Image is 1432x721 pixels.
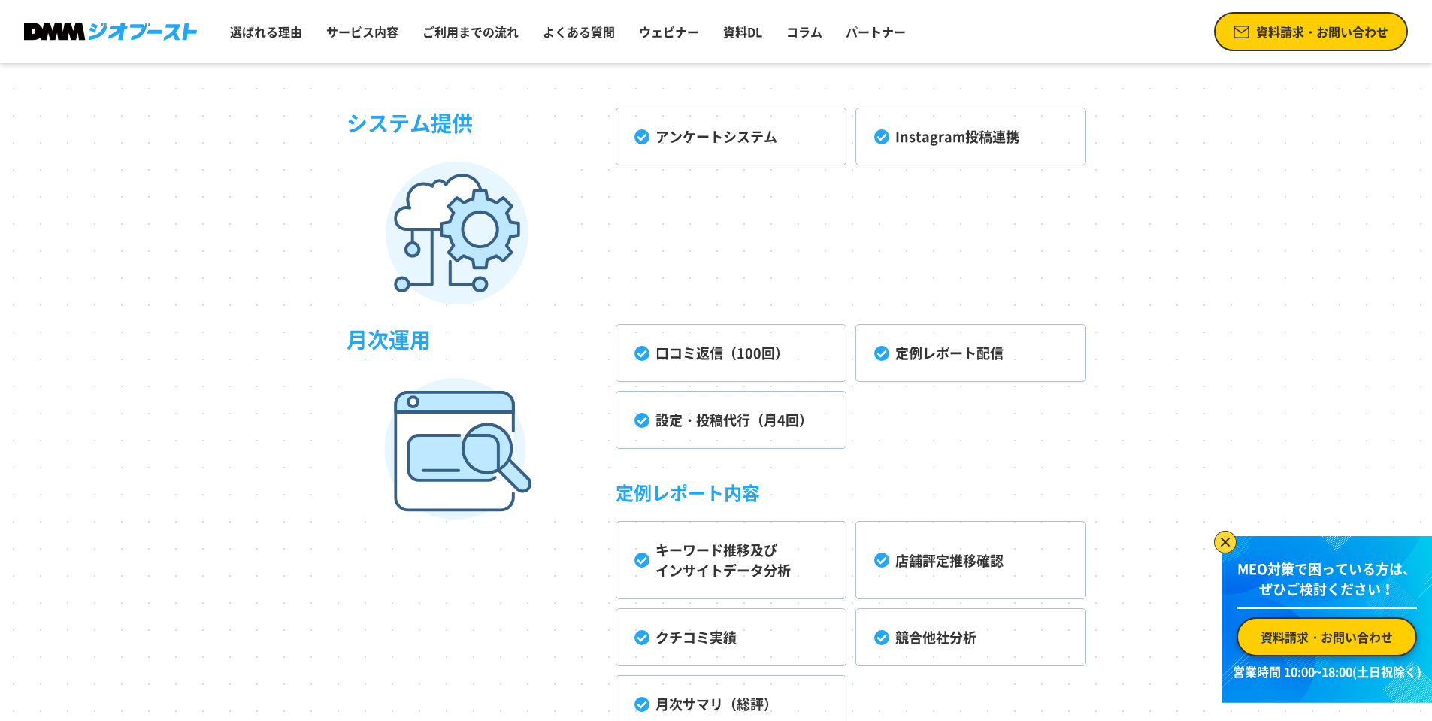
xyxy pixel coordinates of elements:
li: Instagram投稿連携 [855,108,1086,165]
li: 競合他社分析 [855,608,1086,666]
a: 資料請求・お問い合わせ [1214,12,1408,51]
li: 定例レポート配信 [855,324,1086,382]
li: 口コミ返信（100回） [616,324,846,382]
a: ウェビナー [633,17,705,47]
img: DMMジオブースト [24,23,197,41]
h3: システム提供 [347,108,616,252]
a: 資料DL [717,17,768,47]
a: パートナー [840,17,912,47]
a: よくある質問 [537,17,621,47]
li: 設定・投稿代行（月4回） [616,391,846,449]
a: 選ばれる理由 [224,17,308,47]
li: キーワード推移及び インサイトデータ分析 [616,521,846,599]
p: 営業時間 10:00~18:00(土日祝除く) [1231,662,1423,680]
a: サービス内容 [320,17,404,47]
p: MEO対策で困っている方は、 ぜひご検討ください！ [1237,559,1417,609]
img: バナーを閉じる [1214,531,1237,553]
li: 店舗評定推移確認 [855,521,1086,599]
a: 資料請求・お問い合わせ [1237,617,1417,656]
li: クチコミ実績 [616,608,846,666]
h4: 定例レポート内容 [616,458,1086,521]
a: ご利用までの流れ [416,17,525,47]
span: 資料請求・お問い合わせ [1256,23,1388,41]
li: アンケートシステム [616,108,846,165]
a: コラム [780,17,828,47]
span: 資料請求・お問い合わせ [1261,628,1393,646]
